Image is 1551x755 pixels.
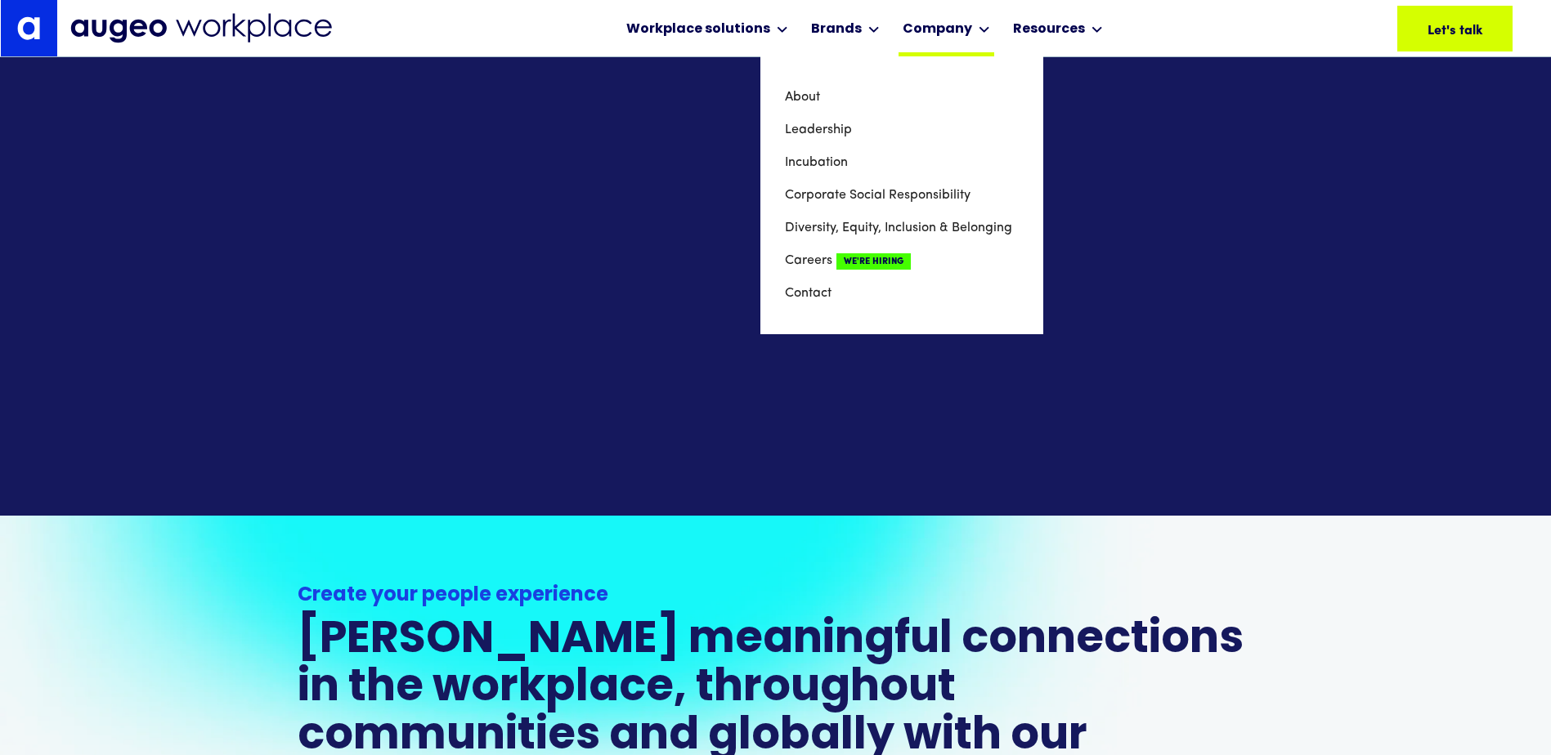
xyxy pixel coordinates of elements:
[785,179,1019,212] a: Corporate Social Responsibility
[760,56,1043,334] nav: Company
[903,20,972,39] div: Company
[785,81,1019,114] a: About
[785,212,1019,244] a: Diversity, Equity, Inclusion & Belonging
[1013,20,1085,39] div: Resources
[785,244,1019,277] a: CareersWe're Hiring
[626,20,770,39] div: Workplace solutions
[785,277,1019,310] a: Contact
[785,146,1019,179] a: Incubation
[1397,6,1513,51] a: Let's talk
[70,13,332,43] img: Augeo Workplace business unit full logo in mignight blue.
[811,20,862,39] div: Brands
[785,114,1019,146] a: Leadership
[17,16,40,39] img: Augeo's "a" monogram decorative logo in white.
[836,253,911,270] span: We're Hiring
